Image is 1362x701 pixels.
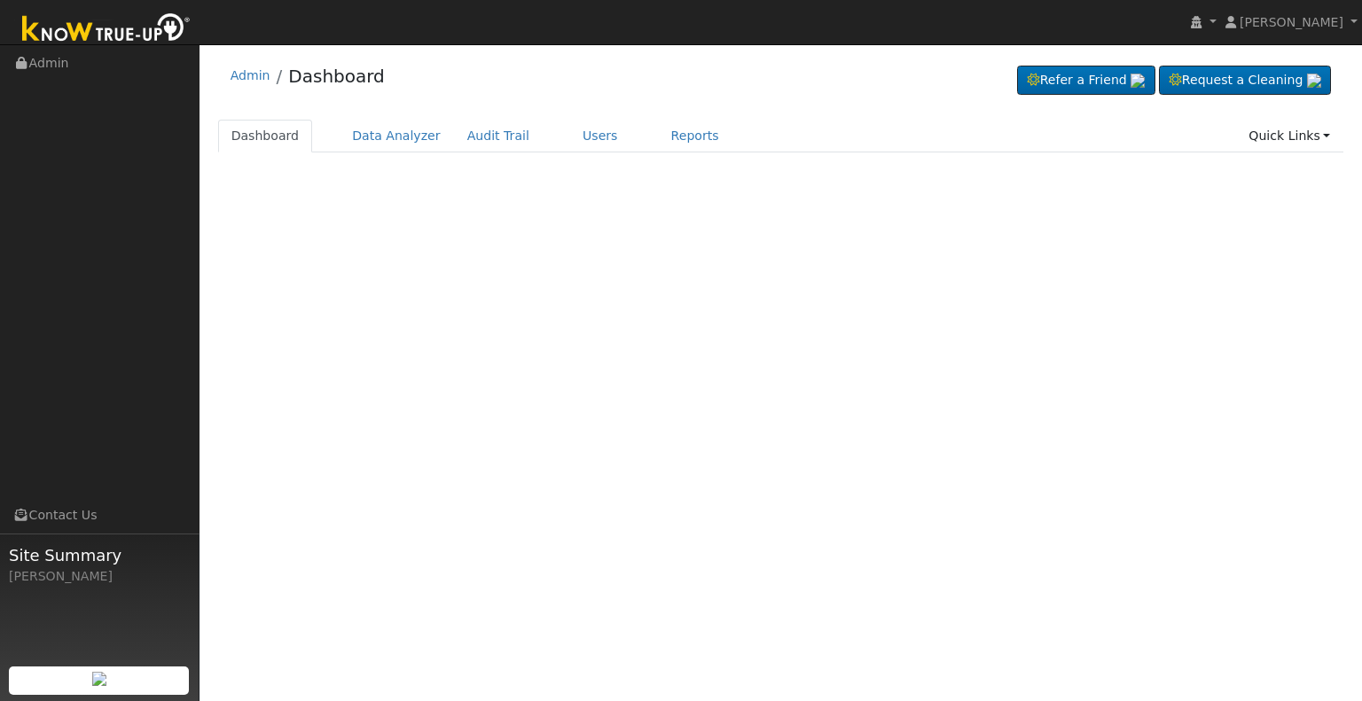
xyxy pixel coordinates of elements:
a: Reports [658,120,732,152]
img: Know True-Up [13,10,200,50]
a: Audit Trail [454,120,543,152]
img: retrieve [92,672,106,686]
img: retrieve [1131,74,1145,88]
a: Request a Cleaning [1159,66,1331,96]
span: [PERSON_NAME] [1240,15,1343,29]
a: Data Analyzer [339,120,454,152]
img: retrieve [1307,74,1321,88]
a: Dashboard [218,120,313,152]
a: Users [569,120,631,152]
a: Admin [231,68,270,82]
span: Site Summary [9,543,190,567]
a: Quick Links [1235,120,1343,152]
div: [PERSON_NAME] [9,567,190,586]
a: Dashboard [288,66,385,87]
a: Refer a Friend [1017,66,1155,96]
